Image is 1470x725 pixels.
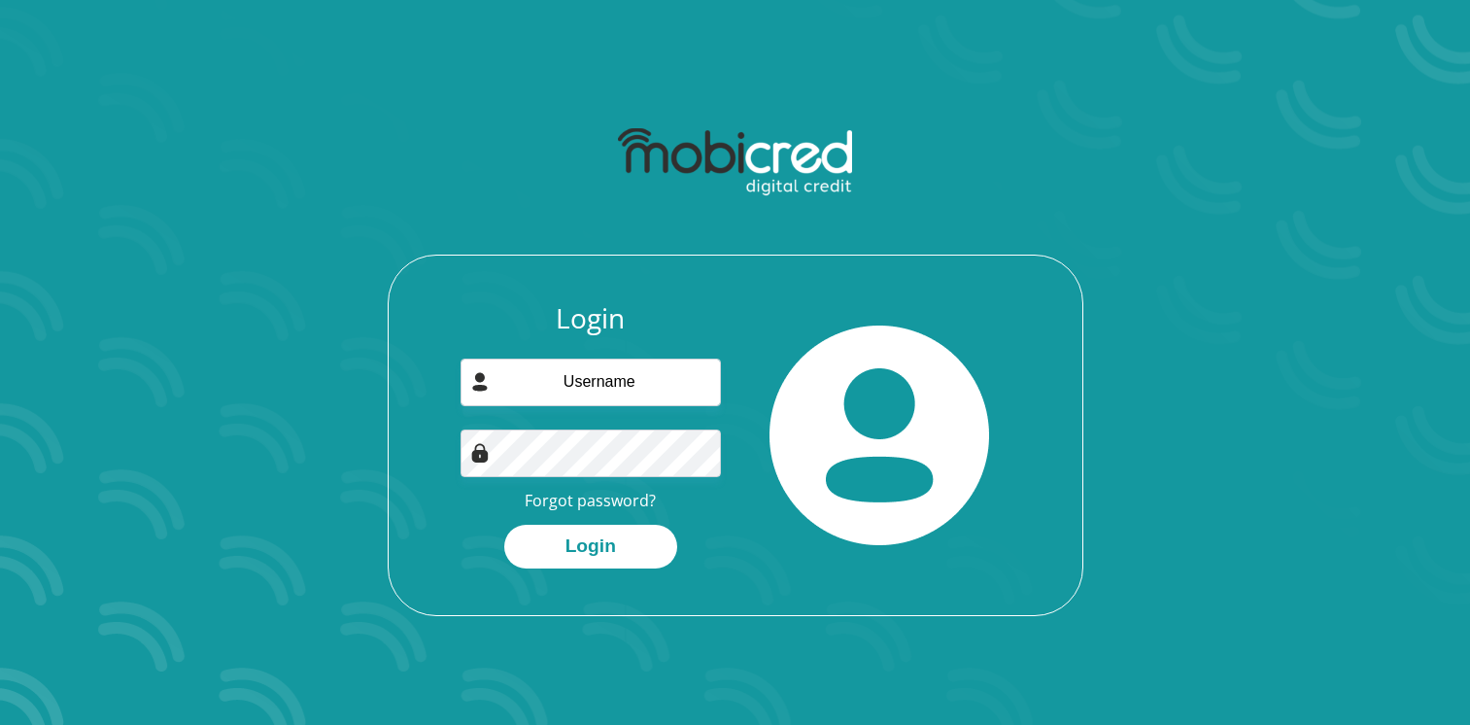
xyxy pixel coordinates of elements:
[504,525,677,569] button: Login
[618,128,852,196] img: mobicred logo
[461,359,721,406] input: Username
[525,490,656,511] a: Forgot password?
[461,302,721,335] h3: Login
[470,443,490,463] img: Image
[470,372,490,392] img: user-icon image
